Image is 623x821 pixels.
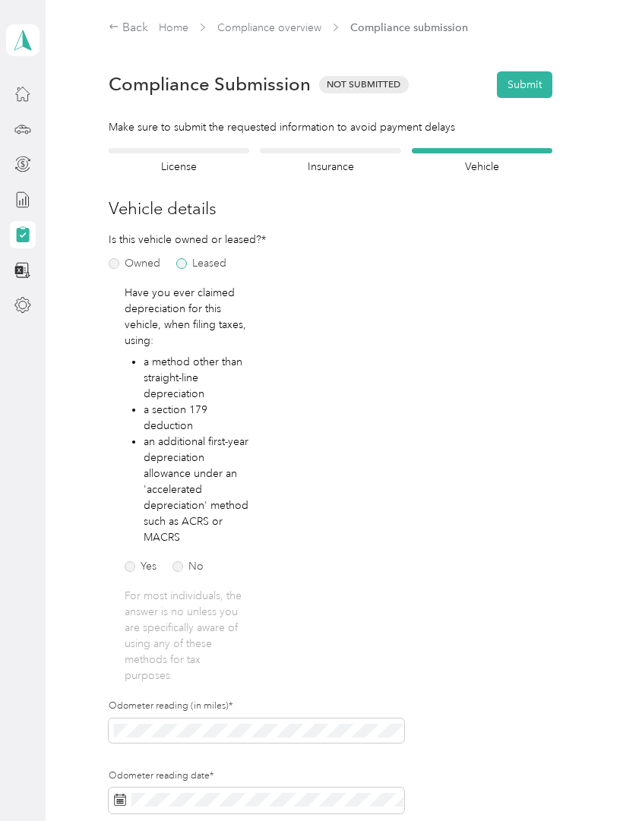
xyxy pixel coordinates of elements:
[125,588,250,684] p: For most individuals, the answer is no unless you are specifically aware of using any of these me...
[217,21,321,34] a: Compliance overview
[109,769,404,783] label: Odometer reading date*
[109,699,404,713] label: Odometer reading (in miles)*
[144,402,251,434] li: a section 179 deduction
[176,258,226,269] label: Leased
[109,74,311,95] h1: Compliance Submission
[125,285,250,349] p: Have you ever claimed depreciation for this vehicle, when filing taxes, using:
[109,196,552,221] h3: Vehicle details
[144,354,251,402] li: a method other than straight-line depreciation
[109,19,148,37] div: Back
[412,159,552,175] h4: Vehicle
[350,20,468,36] span: Compliance submission
[109,232,213,248] p: Is this vehicle owned or leased?*
[497,71,552,98] button: Submit
[538,736,623,821] iframe: Everlance-gr Chat Button Frame
[109,119,552,135] div: Make sure to submit the requested information to avoid payment delays
[172,561,204,572] label: No
[109,159,249,175] h4: License
[260,159,400,175] h4: Insurance
[144,434,251,545] li: an additional first-year depreciation allowance under an 'accelerated depreciation' method such a...
[125,561,157,572] label: Yes
[109,258,160,269] label: Owned
[159,21,188,34] a: Home
[319,76,409,93] span: Not Submitted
